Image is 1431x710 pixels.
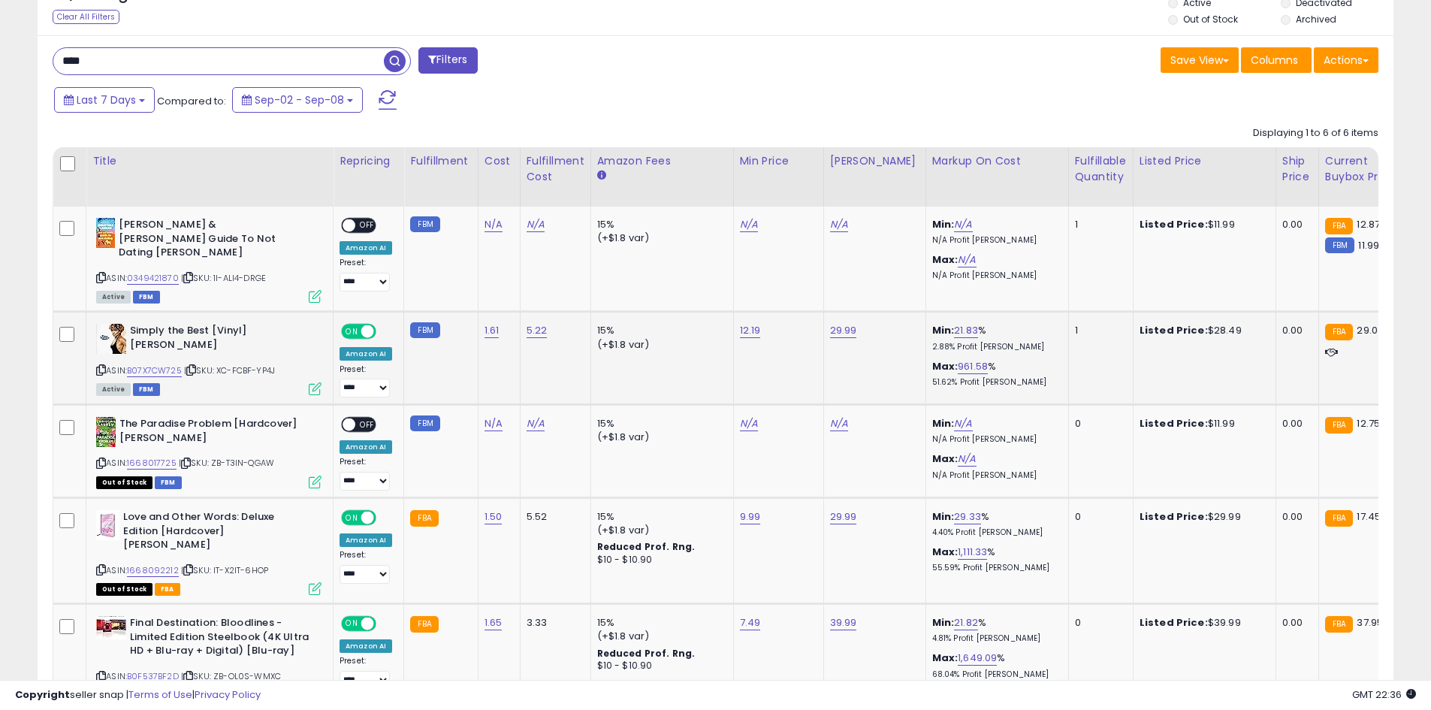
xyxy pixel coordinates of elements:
div: $39.99 [1140,616,1264,630]
div: ASIN: [96,324,322,394]
span: OFF [374,618,398,630]
div: Amazon AI [340,639,392,653]
div: (+$1.8 var) [597,431,722,444]
b: Max: [932,452,959,466]
div: Fulfillable Quantity [1075,153,1127,185]
span: | SKU: ZB-T3IN-QGAW [179,457,274,469]
span: All listings currently available for purchase on Amazon [96,291,131,304]
p: 4.40% Profit [PERSON_NAME] [932,527,1057,538]
div: Preset: [340,258,392,292]
button: Sep-02 - Sep-08 [232,87,363,113]
span: All listings currently available for purchase on Amazon [96,383,131,396]
a: N/A [527,416,545,431]
a: 5.22 [527,323,548,338]
b: Min: [932,217,955,231]
div: ASIN: [96,218,322,301]
button: Last 7 Days [54,87,155,113]
span: All listings that are currently out of stock and unavailable for purchase on Amazon [96,583,152,596]
div: 15% [597,510,722,524]
div: Current Buybox Price [1325,153,1402,185]
button: Filters [418,47,477,74]
b: Reduced Prof. Rng. [597,647,696,660]
small: FBM [410,216,439,232]
span: 2025-09-16 22:36 GMT [1352,687,1416,702]
div: $10 - $10.90 [597,554,722,566]
div: 0.00 [1282,324,1307,337]
span: 12.87 [1357,217,1380,231]
b: Max: [932,252,959,267]
div: Amazon AI [340,533,392,547]
div: Ship Price [1282,153,1312,185]
b: Max: [932,545,959,559]
p: 55.59% Profit [PERSON_NAME] [932,563,1057,573]
div: $29.99 [1140,510,1264,524]
div: Clear All Filters [53,10,119,24]
img: 41+Z3rcjZUL._SL40_.jpg [96,510,119,540]
div: 15% [597,616,722,630]
div: 5.52 [527,510,579,524]
div: Amazon AI [340,347,392,361]
button: Columns [1241,47,1312,73]
a: 1668017725 [127,457,177,470]
div: Repricing [340,153,397,169]
div: Listed Price [1140,153,1269,169]
strong: Copyright [15,687,70,702]
p: N/A Profit [PERSON_NAME] [932,270,1057,281]
b: Min: [932,416,955,431]
small: FBM [410,415,439,431]
div: [PERSON_NAME] [830,153,919,169]
small: FBA [1325,510,1353,527]
p: 4.81% Profit [PERSON_NAME] [932,633,1057,644]
span: OFF [374,512,398,524]
a: B07X7CW725 [127,364,182,377]
button: Save View [1161,47,1239,73]
div: ASIN: [96,417,322,487]
div: $11.99 [1140,218,1264,231]
div: Preset: [340,656,392,690]
a: 1,649.09 [958,651,997,666]
b: Max: [932,651,959,665]
span: Sep-02 - Sep-08 [255,92,344,107]
div: 0 [1075,616,1122,630]
a: Terms of Use [128,687,192,702]
div: Title [92,153,327,169]
b: Listed Price: [1140,416,1208,431]
small: FBA [410,616,438,633]
span: FBM [155,476,182,489]
span: 37.95 [1357,615,1383,630]
span: FBA [155,583,180,596]
a: 1.50 [485,509,503,524]
span: Compared to: [157,94,226,108]
b: Listed Price: [1140,615,1208,630]
div: % [932,651,1057,679]
a: 0349421870 [127,272,179,285]
a: 9.99 [740,509,761,524]
div: (+$1.8 var) [597,524,722,537]
div: % [932,324,1057,352]
label: Out of Stock [1183,13,1238,26]
b: Listed Price: [1140,217,1208,231]
label: Archived [1296,13,1336,26]
a: 7.49 [740,615,761,630]
a: 961.58 [958,359,988,374]
div: Amazon AI [340,241,392,255]
a: 39.99 [830,615,857,630]
span: | SKU: XC-FCBF-YP4J [184,364,275,376]
a: 1,111.33 [958,545,987,560]
a: 29.99 [830,509,857,524]
div: 15% [597,417,722,431]
div: (+$1.8 var) [597,338,722,352]
a: N/A [740,217,758,232]
span: ON [343,325,361,338]
span: 17.45 [1357,509,1381,524]
b: Love and Other Words: Deluxe Edition [Hardcover] [PERSON_NAME] [123,510,306,556]
div: 0.00 [1282,218,1307,231]
b: Min: [932,615,955,630]
button: Actions [1314,47,1378,73]
p: 51.62% Profit [PERSON_NAME] [932,377,1057,388]
div: Amazon Fees [597,153,727,169]
span: Last 7 Days [77,92,136,107]
div: % [932,510,1057,538]
a: N/A [830,416,848,431]
a: N/A [954,217,972,232]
